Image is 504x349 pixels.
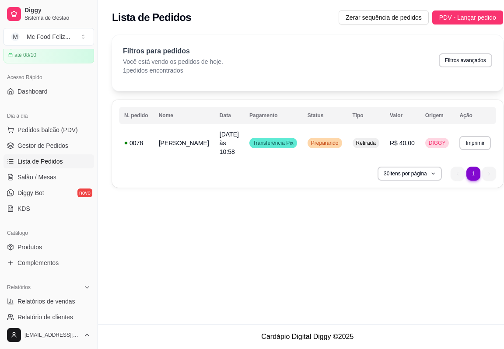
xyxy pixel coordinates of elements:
[420,107,455,124] th: Origem
[3,123,94,137] button: Pedidos balcão (PDV)
[17,188,44,197] span: Diggy Bot
[17,157,63,166] span: Lista de Pedidos
[17,126,78,134] span: Pedidos balcão (PDV)
[123,66,223,75] p: 1 pedidos encontrados
[17,243,42,251] span: Produtos
[3,3,94,24] a: DiggySistema de Gestão
[154,107,214,124] th: Nome
[427,140,448,147] span: DIGGY
[347,107,385,124] th: Tipo
[220,131,239,155] span: [DATE] às 10:58
[244,107,302,124] th: Pagamento
[214,107,244,124] th: Data
[439,53,492,67] button: Filtros avançados
[17,297,75,306] span: Relatórios de vendas
[7,284,31,291] span: Relatórios
[3,325,94,346] button: [EMAIL_ADDRESS][DOMAIN_NAME]
[3,28,94,45] button: Select a team
[309,140,340,147] span: Preparando
[3,226,94,240] div: Catálogo
[446,162,500,185] nav: pagination navigation
[17,173,56,181] span: Salão / Mesas
[17,141,68,150] span: Gestor de Pedidos
[27,32,70,41] div: Mc Food Feliz ...
[3,186,94,200] a: Diggy Botnovo
[3,109,94,123] div: Dia a dia
[17,204,30,213] span: KDS
[390,140,415,147] span: R$ 40,00
[3,38,94,63] a: Plano Essencialaté 08/10
[459,136,490,150] button: Imprimir
[339,10,429,24] button: Zerar sequência de pedidos
[17,87,48,96] span: Dashboard
[3,240,94,254] a: Produtos
[123,46,223,56] p: Filtros para pedidos
[17,313,73,321] span: Relatório de clientes
[24,7,91,14] span: Diggy
[3,256,94,270] a: Complementos
[17,258,59,267] span: Complementos
[454,107,496,124] th: Ação
[385,107,420,124] th: Valor
[3,84,94,98] a: Dashboard
[11,32,20,41] span: M
[346,13,422,22] span: Zerar sequência de pedidos
[378,167,442,181] button: 30itens por página
[123,57,223,66] p: Você está vendo os pedidos de hoje.
[354,140,378,147] span: Retirada
[3,202,94,216] a: KDS
[24,332,80,339] span: [EMAIL_ADDRESS][DOMAIN_NAME]
[112,10,191,24] h2: Lista de Pedidos
[3,139,94,153] a: Gestor de Pedidos
[432,10,503,24] button: PDV - Lançar pedido
[439,13,496,22] span: PDV - Lançar pedido
[119,107,154,124] th: N. pedido
[302,107,347,124] th: Status
[124,139,148,147] div: 0078
[14,52,36,59] article: até 08/10
[251,140,295,147] span: Transferência Pix
[466,167,480,181] li: pagination item 1 active
[3,70,94,84] div: Acesso Rápido
[3,154,94,168] a: Lista de Pedidos
[3,294,94,308] a: Relatórios de vendas
[24,14,91,21] span: Sistema de Gestão
[3,170,94,184] a: Salão / Mesas
[154,126,214,160] td: [PERSON_NAME]
[3,310,94,324] a: Relatório de clientes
